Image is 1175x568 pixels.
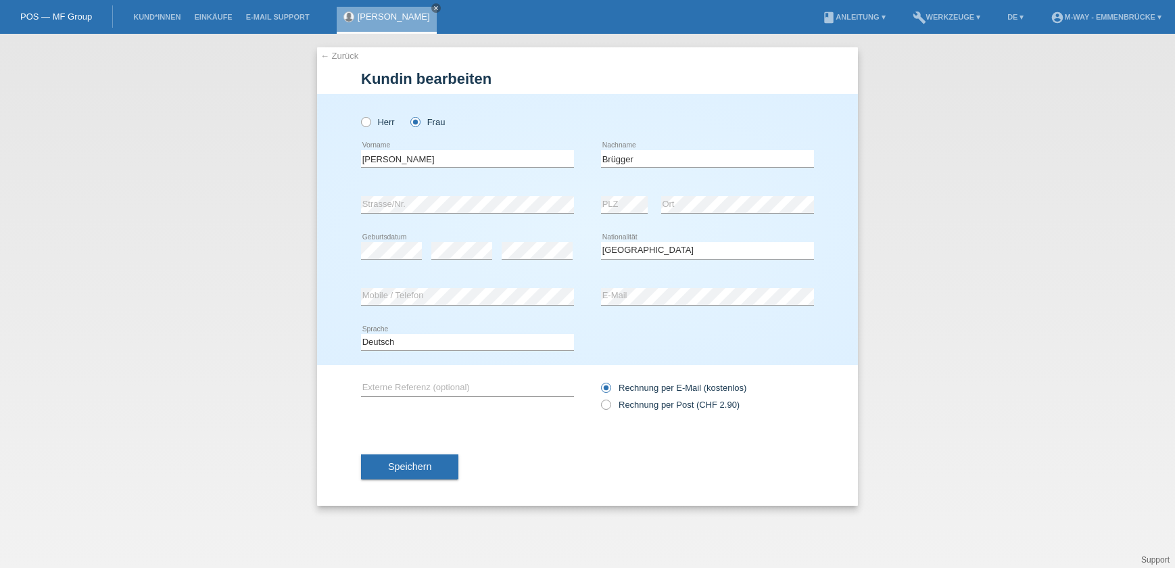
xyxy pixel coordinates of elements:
[410,117,419,126] input: Frau
[431,3,441,13] a: close
[601,383,746,393] label: Rechnung per E-Mail (kostenlos)
[388,461,431,472] span: Speichern
[1044,13,1168,21] a: account_circlem-way - Emmenbrücke ▾
[361,70,814,87] h1: Kundin bearbeiten
[601,400,610,417] input: Rechnung per Post (CHF 2.90)
[815,13,892,21] a: bookAnleitung ▾
[361,117,370,126] input: Herr
[320,51,358,61] a: ← Zurück
[1141,555,1170,565] a: Support
[361,117,395,127] label: Herr
[822,11,836,24] i: book
[601,400,740,410] label: Rechnung per Post (CHF 2.90)
[433,5,439,11] i: close
[239,13,316,21] a: E-Mail Support
[601,383,610,400] input: Rechnung per E-Mail (kostenlos)
[126,13,187,21] a: Kund*innen
[906,13,988,21] a: buildWerkzeuge ▾
[20,11,92,22] a: POS — MF Group
[913,11,926,24] i: build
[187,13,239,21] a: Einkäufe
[1051,11,1064,24] i: account_circle
[1001,13,1030,21] a: DE ▾
[361,454,458,480] button: Speichern
[358,11,430,22] a: [PERSON_NAME]
[410,117,445,127] label: Frau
